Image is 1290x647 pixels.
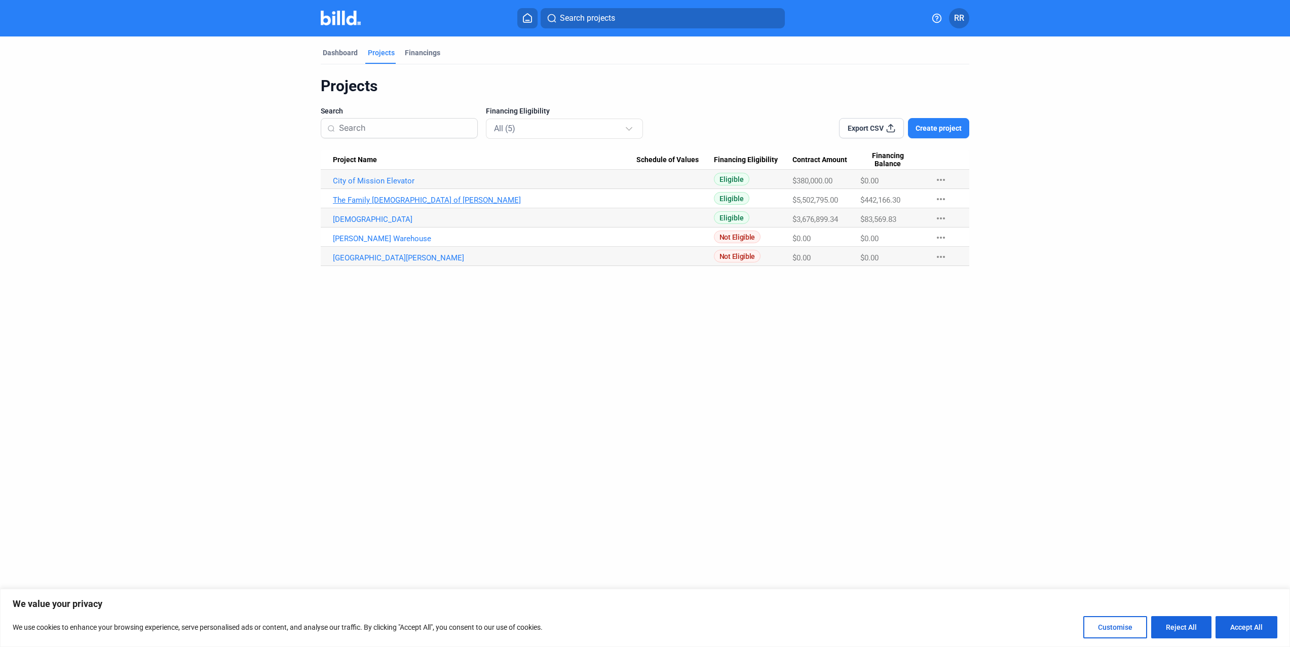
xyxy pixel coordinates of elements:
[839,118,904,138] button: Export CSV
[860,234,879,243] span: $0.00
[949,8,969,28] button: RR
[792,196,838,205] span: $5,502,795.00
[848,123,884,133] span: Export CSV
[935,251,947,263] mat-icon: more_horiz
[636,156,714,165] div: Schedule of Values
[860,151,925,169] div: Financing Balance
[333,196,636,205] a: The Family [DEMOGRAPHIC_DATA] of [PERSON_NAME]
[333,156,377,165] span: Project Name
[1151,616,1211,638] button: Reject All
[714,250,761,262] span: Not Eligible
[333,253,636,262] a: [GEOGRAPHIC_DATA][PERSON_NAME]
[636,156,699,165] span: Schedule of Values
[321,11,361,25] img: Billd Company Logo
[486,106,550,116] span: Financing Eligibility
[494,124,515,133] mat-select-trigger: All (5)
[935,174,947,186] mat-icon: more_horiz
[792,156,847,165] span: Contract Amount
[860,196,900,205] span: $442,166.30
[792,234,811,243] span: $0.00
[792,156,860,165] div: Contract Amount
[860,176,879,185] span: $0.00
[860,215,896,224] span: $83,569.83
[339,118,471,139] input: Search
[714,231,761,243] span: Not Eligible
[954,12,964,24] span: RR
[333,215,636,224] a: [DEMOGRAPHIC_DATA]
[333,156,636,165] div: Project Name
[792,215,838,224] span: $3,676,899.34
[541,8,785,28] button: Search projects
[714,173,749,185] span: Eligible
[321,77,969,96] div: Projects
[405,48,440,58] div: Financings
[1083,616,1147,638] button: Customise
[13,621,543,633] p: We use cookies to enhance your browsing experience, serve personalised ads or content, and analys...
[333,176,636,185] a: City of Mission Elevator
[860,151,916,169] span: Financing Balance
[560,12,615,24] span: Search projects
[908,118,969,138] button: Create project
[368,48,395,58] div: Projects
[321,106,343,116] span: Search
[916,123,962,133] span: Create project
[333,234,636,243] a: [PERSON_NAME] Warehouse
[935,232,947,244] mat-icon: more_horiz
[792,253,811,262] span: $0.00
[935,212,947,224] mat-icon: more_horiz
[935,193,947,205] mat-icon: more_horiz
[860,253,879,262] span: $0.00
[714,156,778,165] span: Financing Eligibility
[714,211,749,224] span: Eligible
[792,176,832,185] span: $380,000.00
[1216,616,1277,638] button: Accept All
[714,156,792,165] div: Financing Eligibility
[323,48,358,58] div: Dashboard
[714,192,749,205] span: Eligible
[13,598,1277,610] p: We value your privacy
